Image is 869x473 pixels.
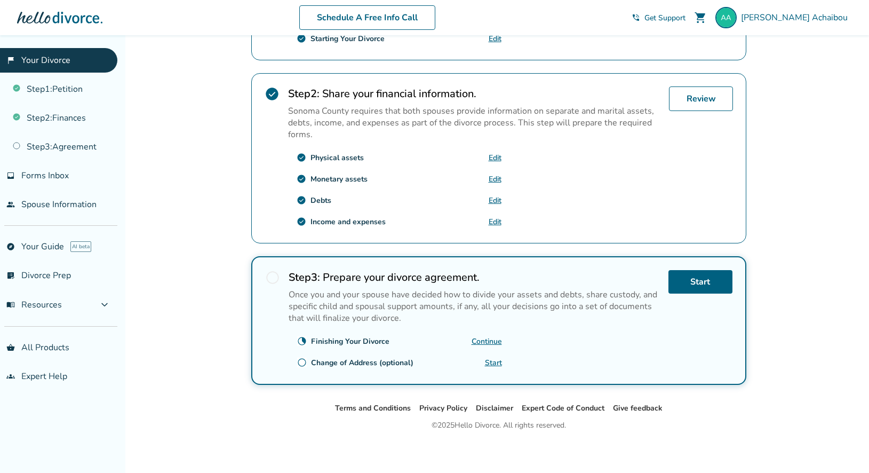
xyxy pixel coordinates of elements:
span: check_circle [297,217,306,226]
span: check_circle [297,174,306,184]
a: Edit [489,153,501,163]
a: Start [668,270,732,294]
a: Schedule A Free Info Call [299,5,435,30]
span: radio_button_unchecked [265,270,280,285]
span: expand_more [98,298,111,311]
li: Give feedback [613,402,663,415]
a: Edit [489,34,501,44]
a: Continue [472,336,502,346]
span: inbox [6,171,15,180]
p: Sonoma County requires that both spouses provide information on separate and marital assets, debt... [288,105,660,140]
div: Finishing Your Divorce [311,336,389,346]
a: Terms and Conditions [335,403,411,413]
div: © 2025 Hello Divorce. All rights reserved. [432,419,566,432]
div: Change of Address (optional) [311,358,413,368]
a: Expert Code of Conduct [522,403,604,413]
iframe: Chat Widget [816,422,869,473]
span: check_circle [297,153,306,162]
span: radio_button_unchecked [297,358,307,367]
div: Physical assets [310,153,364,163]
a: Start [485,358,502,368]
strong: Step 3 : [289,270,320,285]
a: Edit [489,217,501,227]
span: groups [6,372,15,381]
span: check_circle [265,86,280,101]
span: [PERSON_NAME] Achaibou [741,12,852,23]
p: Once you and your spouse have decided how to divide your assets and debts, share custody, and spe... [289,289,660,324]
h2: Share your financial information. [288,86,660,101]
h2: Prepare your divorce agreement. [289,270,660,285]
span: Resources [6,299,62,311]
img: amy.ennis@gmail.com [715,7,737,28]
span: menu_book [6,301,15,309]
span: explore [6,242,15,251]
a: Privacy Policy [419,403,467,413]
span: check_circle [297,195,306,205]
div: Income and expenses [310,217,386,227]
span: clock_loader_40 [297,336,307,346]
span: Get Support [644,13,685,23]
span: check_circle [297,34,306,43]
a: Edit [489,195,501,206]
div: Monetary assets [310,174,368,184]
strong: Step 2 : [288,86,320,101]
span: people [6,200,15,209]
div: Starting Your Divorce [310,34,385,44]
a: Review [669,86,733,111]
span: shopping_basket [6,343,15,352]
div: Debts [310,195,331,206]
li: Disclaimer [476,402,513,415]
span: flag_2 [6,56,15,65]
a: Edit [489,174,501,184]
span: list_alt_check [6,271,15,280]
span: phone_in_talk [632,13,640,22]
span: shopping_cart [694,11,707,24]
a: phone_in_talkGet Support [632,13,685,23]
span: Forms Inbox [21,170,69,182]
span: AI beta [70,241,91,252]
